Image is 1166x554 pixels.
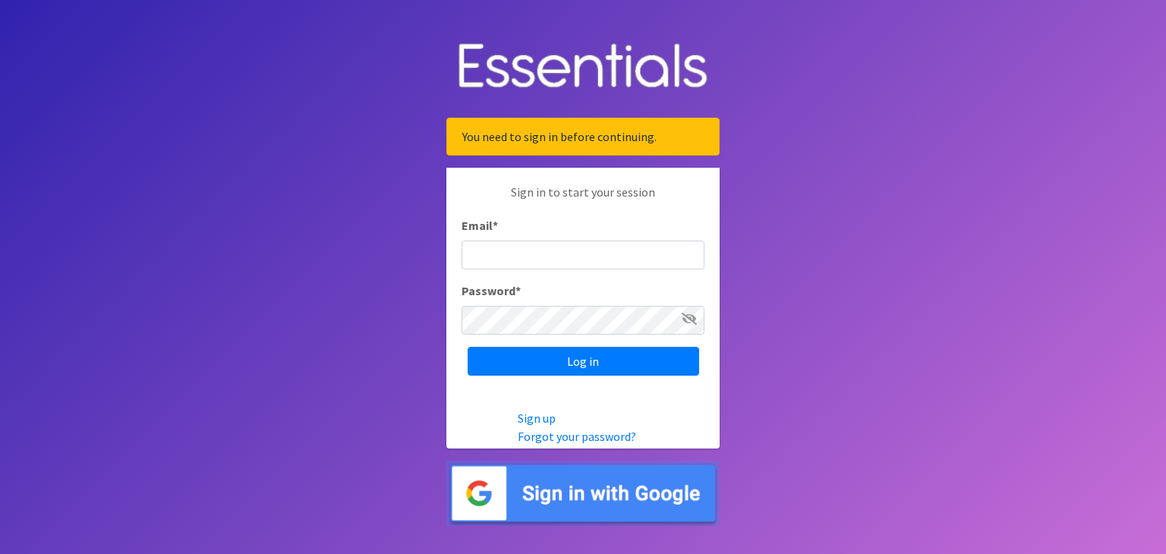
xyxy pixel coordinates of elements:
label: Email [462,216,498,235]
p: Sign in to start your session [462,183,704,216]
label: Password [462,282,521,300]
img: Human Essentials [446,28,720,106]
abbr: required [493,218,498,233]
a: Forgot your password? [518,429,636,444]
input: Log in [468,347,699,376]
img: Sign in with Google [446,461,720,527]
div: You need to sign in before continuing. [446,118,720,156]
a: Sign up [518,411,556,426]
abbr: required [515,283,521,298]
